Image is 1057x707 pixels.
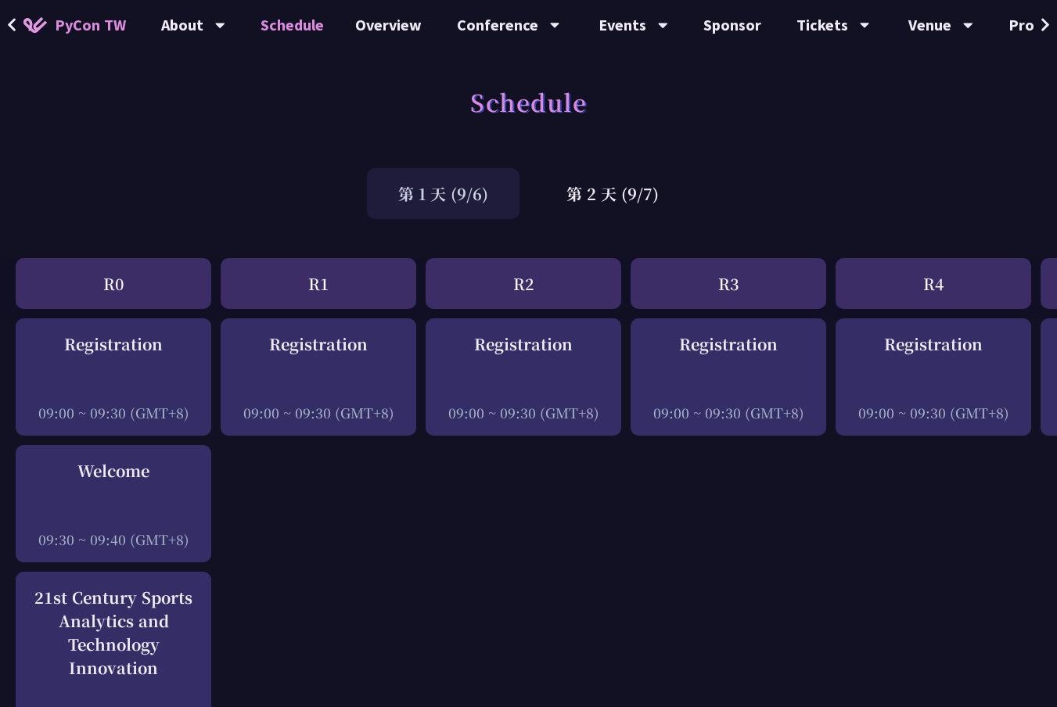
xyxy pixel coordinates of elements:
img: Home icon of PyCon TW 2025 [23,17,47,33]
div: Registration [843,332,1023,356]
div: Registration [638,332,818,356]
span: PyCon TW [55,13,126,37]
div: Welcome [23,459,203,483]
div: 第 1 天 (9/6) [367,168,520,219]
div: 09:00 ~ 09:30 (GMT+8) [843,403,1023,422]
div: R0 [16,258,211,309]
div: 第 2 天 (9/7) [535,168,690,219]
div: Registration [23,332,203,356]
div: 09:30 ~ 09:40 (GMT+8) [23,529,203,549]
div: R3 [631,258,826,309]
h1: Schedule [470,78,587,125]
div: Registration [433,332,613,356]
div: R4 [836,258,1031,309]
div: 09:00 ~ 09:30 (GMT+8) [228,403,408,422]
div: 21st Century Sports Analytics and Technology Innovation [23,586,203,680]
div: Registration [228,332,408,356]
div: R1 [221,258,416,309]
a: PyCon TW [8,5,142,45]
div: 09:00 ~ 09:30 (GMT+8) [638,403,818,422]
div: 09:00 ~ 09:30 (GMT+8) [23,403,203,422]
div: 09:00 ~ 09:30 (GMT+8) [433,403,613,422]
div: R2 [426,258,621,309]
